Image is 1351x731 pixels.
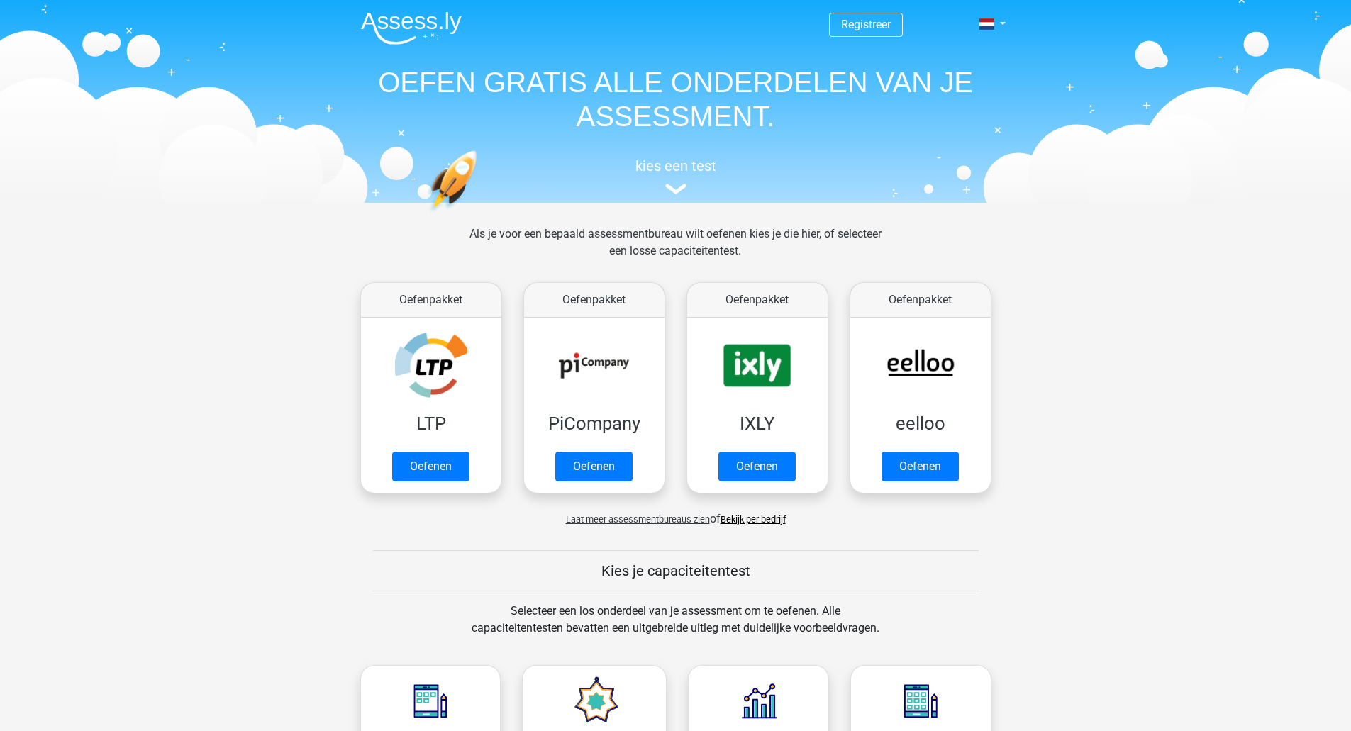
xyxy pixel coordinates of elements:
[428,150,532,279] img: oefenen
[350,65,1002,133] h1: OEFEN GRATIS ALLE ONDERDELEN VAN JE ASSESSMENT.
[350,499,1002,528] div: of
[718,452,796,481] a: Oefenen
[555,452,633,481] a: Oefenen
[361,11,462,45] img: Assessly
[458,225,893,277] div: Als je voor een bepaald assessmentbureau wilt oefenen kies je die hier, of selecteer een losse ca...
[721,514,786,525] a: Bekijk per bedrijf
[566,514,710,525] span: Laat meer assessmentbureaus zien
[373,562,979,579] h5: Kies je capaciteitentest
[350,157,1002,195] a: kies een test
[882,452,959,481] a: Oefenen
[350,157,1002,174] h5: kies een test
[458,603,893,654] div: Selecteer een los onderdeel van je assessment om te oefenen. Alle capaciteitentesten bevatten een...
[841,18,891,31] a: Registreer
[392,452,469,481] a: Oefenen
[665,184,686,194] img: assessment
